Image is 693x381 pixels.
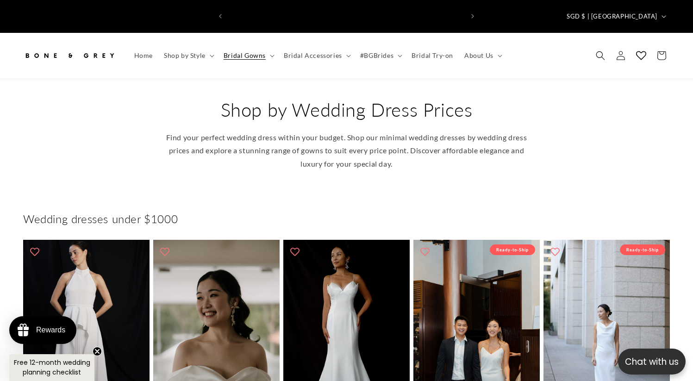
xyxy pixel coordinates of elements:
[618,349,686,375] button: Open chatbox
[278,46,355,65] summary: Bridal Accessories
[360,51,393,60] span: #BGBrides
[459,46,506,65] summary: About Us
[561,7,670,25] button: SGD $ | [GEOGRAPHIC_DATA]
[36,326,65,334] div: Rewards
[166,133,527,169] span: Find your perfect wedding dress within your budget. Shop our minimal wedding dresses by wedding d...
[416,242,434,261] button: Add to wishlist
[210,7,231,25] button: Previous announcement
[464,51,493,60] span: About Us
[20,42,119,69] a: Bone and Grey Bridal
[164,51,206,60] span: Shop by Style
[14,358,90,377] span: Free 12-month wedding planning checklist
[129,46,158,65] a: Home
[546,242,564,261] button: Add to wishlist
[156,242,174,261] button: Add to wishlist
[134,51,153,60] span: Home
[590,45,611,66] summary: Search
[23,212,670,226] h2: Wedding dresses under $1000
[412,51,453,60] span: Bridal Try-on
[224,51,266,60] span: Bridal Gowns
[158,46,218,65] summary: Shop by Style
[618,355,686,369] p: Chat with us
[355,46,406,65] summary: #BGBrides
[567,12,657,21] span: SGD $ | [GEOGRAPHIC_DATA]
[93,347,102,356] button: Close teaser
[284,51,342,60] span: Bridal Accessories
[166,98,527,122] h2: Shop by Wedding Dress Prices
[23,45,116,66] img: Bone and Grey Bridal
[9,354,94,381] div: Free 12-month wedding planning checklistClose teaser
[462,7,483,25] button: Next announcement
[406,46,459,65] a: Bridal Try-on
[286,242,304,261] button: Add to wishlist
[25,242,44,261] button: Add to wishlist
[218,46,278,65] summary: Bridal Gowns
